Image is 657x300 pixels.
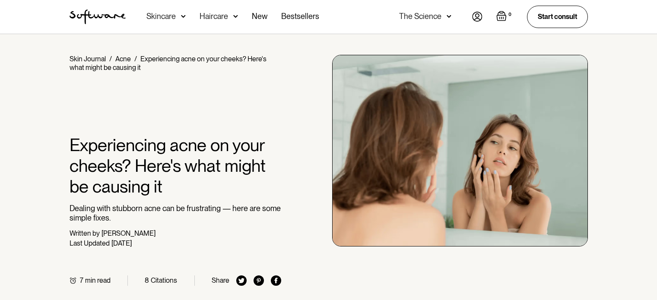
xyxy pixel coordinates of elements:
a: Open empty cart [496,11,513,23]
div: Written by [70,229,100,237]
div: / [109,55,112,63]
div: min read [85,276,111,284]
a: Skin Journal [70,55,106,63]
div: Last Updated [70,239,110,247]
div: Experiencing acne on your cheeks? Here's what might be causing it [70,55,267,72]
img: twitter icon [236,275,247,286]
img: Software Logo [70,9,126,24]
div: [DATE] [111,239,132,247]
div: Haircare [200,12,228,21]
div: 8 [145,276,149,284]
div: 0 [507,11,513,19]
a: Acne [115,55,131,63]
a: home [70,9,126,24]
div: Share [212,276,229,284]
a: Start consult [527,6,588,28]
img: arrow down [233,12,238,21]
p: Dealing with stubborn acne can be frustrating — here are some simple fixes. [70,204,282,222]
div: Skincare [146,12,176,21]
img: pinterest icon [254,275,264,286]
div: / [134,55,137,63]
img: facebook icon [271,275,281,286]
img: arrow down [181,12,186,21]
div: 7 [80,276,83,284]
div: Citations [151,276,177,284]
img: arrow down [447,12,451,21]
h1: Experiencing acne on your cheeks? Here's what might be causing it [70,135,282,197]
div: The Science [399,12,441,21]
div: [PERSON_NAME] [102,229,156,237]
